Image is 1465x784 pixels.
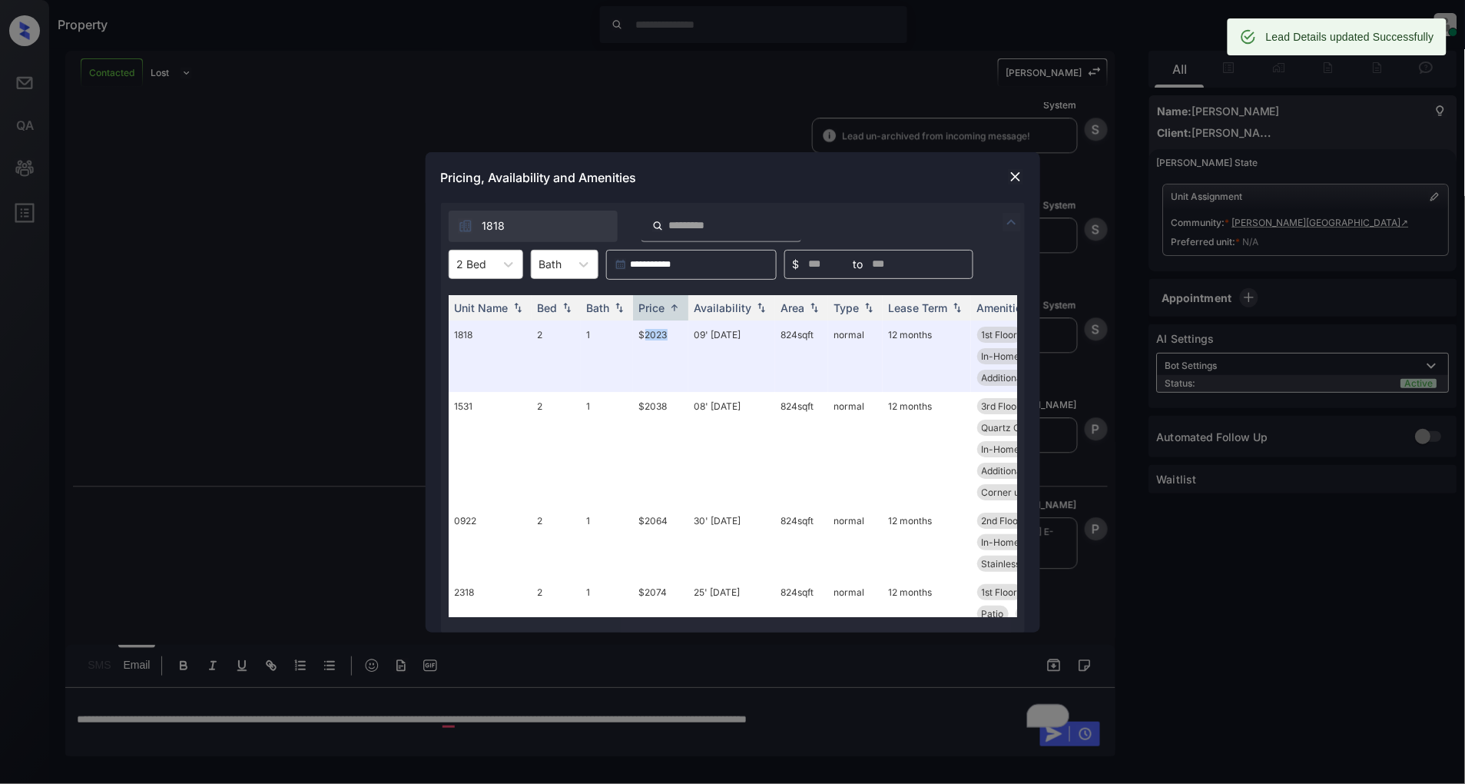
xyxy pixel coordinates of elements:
td: 1 [581,507,633,578]
span: Additional Stor... [982,465,1052,477]
span: 1st Floor [982,586,1018,598]
div: Amenities [977,301,1029,314]
span: In-Home Washer ... [982,350,1065,362]
img: icon-zuma [652,219,664,233]
td: 1818 [449,321,532,392]
span: $ [793,256,800,273]
td: normal [828,392,883,507]
td: 2 [532,392,581,507]
td: 12 months [883,507,971,578]
img: icon-zuma [458,218,473,234]
div: Availability [694,301,752,314]
span: Additional Stor... [982,372,1052,384]
td: 2 [532,321,581,392]
td: normal [828,578,883,649]
img: sorting [861,302,877,313]
td: 2 [532,578,581,649]
td: 824 sqft [775,507,828,578]
td: 1 [581,392,633,507]
td: 824 sqft [775,578,828,649]
td: $2064 [633,507,688,578]
span: to [853,256,863,273]
td: 09' [DATE] [688,321,775,392]
div: Bath [587,301,610,314]
td: 30' [DATE] [688,507,775,578]
span: 2nd Floor [982,515,1023,527]
span: In-Home Washer ... [982,443,1065,455]
td: $2023 [633,321,688,392]
td: 2 [532,507,581,578]
img: icon-zuma [1003,213,1021,231]
td: 824 sqft [775,321,828,392]
img: sorting [510,302,525,313]
img: sorting [950,302,965,313]
div: Unit Name [455,301,509,314]
td: 1531 [449,392,532,507]
div: Area [781,301,805,314]
div: Price [639,301,665,314]
div: Lease Term [889,301,948,314]
td: 2318 [449,578,532,649]
div: Type [834,301,860,314]
img: sorting [807,302,822,313]
span: Quartz Countert... [982,422,1059,434]
td: 1 [581,578,633,649]
td: normal [828,507,883,578]
td: 12 months [883,321,971,392]
span: 1st Floor [982,329,1018,341]
img: sorting [559,302,575,313]
span: 3rd Floor [982,400,1021,412]
div: Bed [538,301,558,314]
td: 0922 [449,507,532,578]
td: 12 months [883,578,971,649]
span: Stainless Steel... [982,558,1052,570]
td: 824 sqft [775,392,828,507]
td: 12 months [883,392,971,507]
img: sorting [667,302,682,314]
td: $2038 [633,392,688,507]
span: Patio [982,608,1004,620]
span: 1818 [482,218,505,234]
td: $2074 [633,578,688,649]
td: 25' [DATE] [688,578,775,649]
span: In-Home Washer ... [982,537,1065,548]
td: 08' [DATE] [688,392,775,507]
div: Pricing, Availability and Amenities [426,152,1040,203]
img: sorting [612,302,627,313]
td: normal [828,321,883,392]
img: close [1008,169,1023,184]
span: Corner unit [982,487,1031,498]
div: Lead Details updated Successfully [1266,23,1434,51]
img: sorting [754,302,769,313]
td: 1 [581,321,633,392]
